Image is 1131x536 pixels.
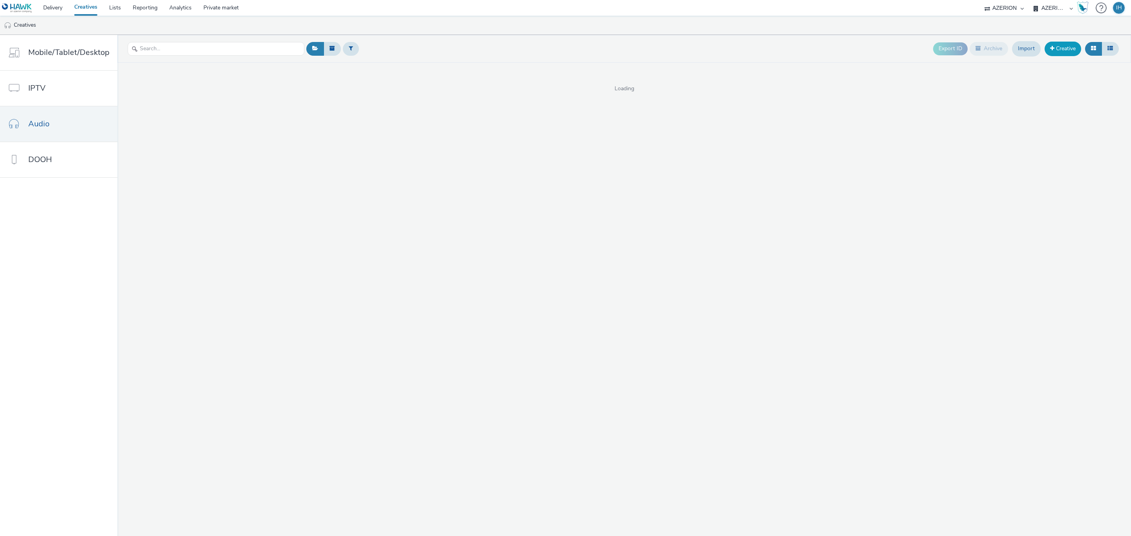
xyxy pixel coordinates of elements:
[28,47,110,58] span: Mobile/Tablet/Desktop
[28,154,52,165] span: DOOH
[1116,2,1122,14] div: IH
[1085,42,1102,55] button: Grid
[933,42,968,55] button: Export ID
[117,85,1131,93] span: Loading
[1077,2,1089,14] img: Hawk Academy
[1102,42,1119,55] button: Table
[128,42,304,56] input: Search...
[1012,41,1041,56] a: Import
[28,82,46,94] span: IPTV
[970,42,1008,55] button: Archive
[4,22,12,29] img: audio
[1045,42,1081,56] a: Creative
[1077,2,1092,14] a: Hawk Academy
[2,3,32,13] img: undefined Logo
[28,118,49,129] span: Audio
